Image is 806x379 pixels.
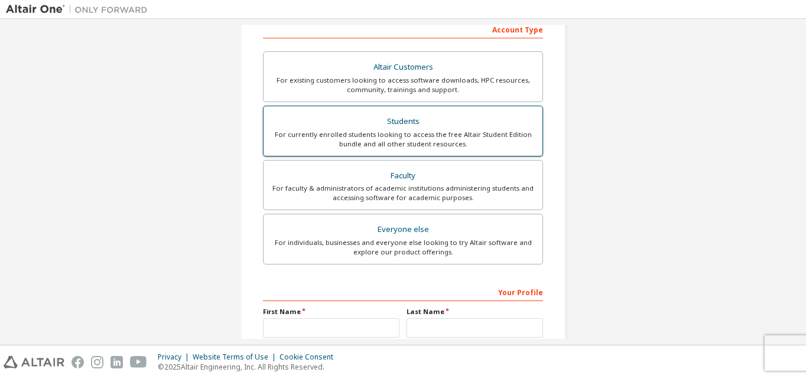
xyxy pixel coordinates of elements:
[193,352,279,362] div: Website Terms of Use
[158,352,193,362] div: Privacy
[271,76,535,94] div: For existing customers looking to access software downloads, HPC resources, community, trainings ...
[279,352,340,362] div: Cookie Consent
[271,238,535,257] div: For individuals, businesses and everyone else looking to try Altair software and explore our prod...
[271,221,535,238] div: Everyone else
[271,184,535,202] div: For faculty & administrators of academic institutions administering students and accessing softwa...
[271,130,535,149] div: For currently enrolled students looking to access the free Altair Student Edition bundle and all ...
[263,19,543,38] div: Account Type
[6,4,154,15] img: Altair One
[130,356,147,368] img: youtube.svg
[4,356,64,368] img: altair_logo.svg
[158,362,340,372] p: © 2025 Altair Engineering, Inc. All Rights Reserved.
[271,59,535,76] div: Altair Customers
[71,356,84,368] img: facebook.svg
[263,307,399,316] label: First Name
[110,356,123,368] img: linkedin.svg
[407,307,543,316] label: Last Name
[271,113,535,130] div: Students
[271,168,535,184] div: Faculty
[263,282,543,301] div: Your Profile
[91,356,103,368] img: instagram.svg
